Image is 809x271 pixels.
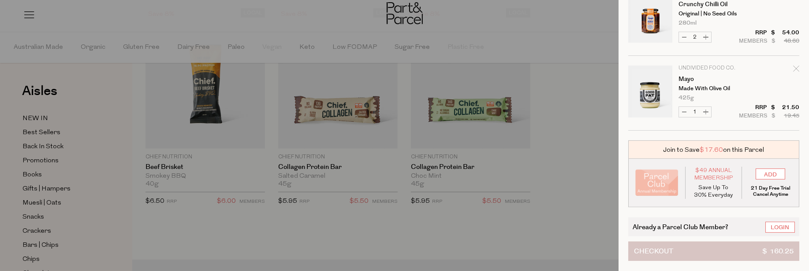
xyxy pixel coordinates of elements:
[793,64,799,76] div: Remove Mayo
[633,222,728,232] span: Already a Parcel Club Member?
[679,11,747,17] p: Original | No Seed Oils
[634,242,673,260] span: Checkout
[679,20,697,26] span: 280ml
[679,66,747,71] p: Undivided Food Co.
[762,242,794,260] span: $ 160.25
[679,76,747,82] a: Mayo
[692,167,735,182] span: $49 Annual Membership
[628,242,799,261] button: Checkout$ 160.25
[700,145,723,154] span: $17.60
[692,184,735,199] p: Save Up To 30% Everyday
[690,107,701,117] input: QTY Mayo
[749,185,792,198] p: 21 Day Free Trial Cancel Anytime
[679,95,694,101] span: 425g
[690,32,701,42] input: QTY Crunchy Chilli Oil
[679,86,747,92] p: Made with Olive Oil
[679,1,747,7] a: Crunchy Chilli Oil
[628,140,799,159] div: Join to Save on this Parcel
[765,222,795,233] a: Login
[756,168,785,179] input: ADD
